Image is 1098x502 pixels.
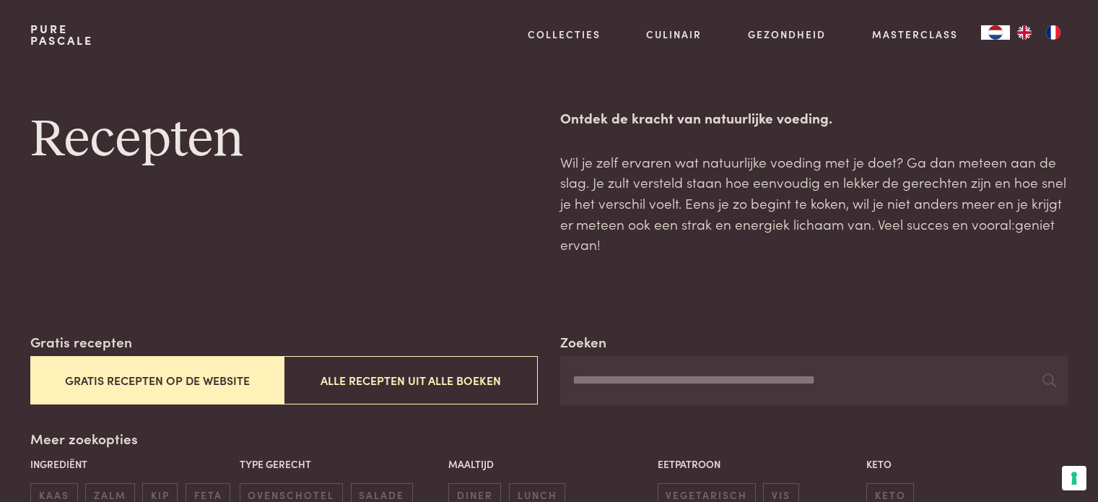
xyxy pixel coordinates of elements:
label: Gratis recepten [30,332,132,352]
p: Ingrediënt [30,456,232,472]
button: Alle recepten uit alle boeken [284,356,537,404]
a: Collecties [528,27,601,42]
p: Keto [866,456,1068,472]
p: Eetpatroon [658,456,859,472]
a: Gezondheid [748,27,826,42]
div: Language [981,25,1010,40]
a: PurePascale [30,23,93,46]
h1: Recepten [30,108,537,173]
a: FR [1039,25,1068,40]
ul: Language list [1010,25,1068,40]
a: Masterclass [872,27,958,42]
aside: Language selected: Nederlands [981,25,1068,40]
p: Maaltijd [448,456,650,472]
button: Gratis recepten op de website [30,356,284,404]
a: Culinair [646,27,702,42]
p: Wil je zelf ervaren wat natuurlijke voeding met je doet? Ga dan meteen aan de slag. Je zult verst... [560,152,1067,255]
a: NL [981,25,1010,40]
button: Uw voorkeuren voor toestemming voor trackingtechnologieën [1062,466,1086,490]
a: EN [1010,25,1039,40]
label: Zoeken [560,332,606,352]
strong: Ontdek de kracht van natuurlijke voeding. [560,108,832,127]
p: Type gerecht [240,456,441,472]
